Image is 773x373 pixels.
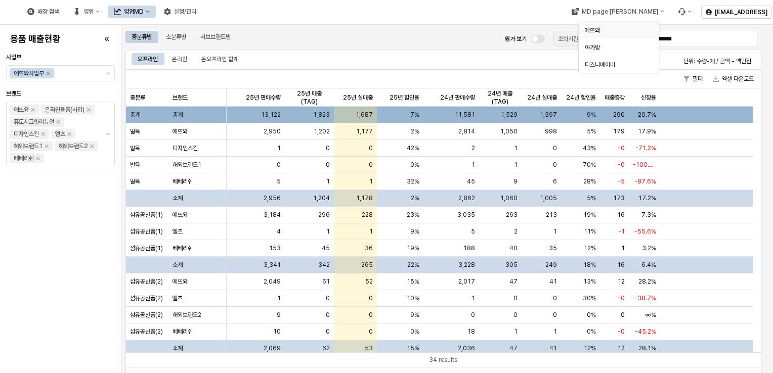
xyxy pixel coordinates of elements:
main: App Frame [121,25,773,373]
span: 25년 실매출 [343,94,373,102]
span: 1 [326,177,330,185]
span: 12 [618,344,625,352]
span: 43% [583,144,596,152]
span: 30% [583,294,596,302]
span: 41 [549,277,557,286]
div: Remove 온라인용품(사입) [87,108,91,112]
span: 15% [407,277,419,286]
span: 249 [545,261,557,269]
span: 3,184 [264,211,281,219]
div: 에뜨와사업부 [14,68,44,78]
button: 제안 사항 표시 [102,66,114,81]
span: 263 [506,211,518,219]
span: 1 [369,177,373,185]
span: 305 [505,261,518,269]
span: 0% [587,328,596,336]
span: 45 [322,244,330,252]
span: 18 [467,328,475,336]
span: 1 [514,328,518,336]
span: 9 [277,311,281,319]
div: Select an option [579,22,659,73]
span: 2,069 [264,344,281,352]
span: 0 [553,311,557,319]
span: 1 [471,294,475,302]
span: 1,177 [356,127,373,135]
span: 3.2% [642,244,656,252]
div: Remove 에뜨와사업부 [46,71,50,75]
span: 디자인스킨 [173,144,198,152]
span: 1 [514,144,518,152]
span: 53 [365,344,373,352]
span: 섬유공산품(2) [130,294,163,302]
span: 62 [322,344,330,352]
span: 원가 보기 [505,35,527,42]
span: 24년 할인율 [566,94,596,102]
span: 0 [553,294,557,302]
span: 16 [617,211,625,219]
span: 섬유공산품(1) [130,211,163,219]
span: 발육 [130,144,140,152]
span: -100.0% [633,161,656,169]
span: 188 [463,244,475,252]
span: ∞% [646,311,656,319]
div: Remove 에뜨와 [31,108,35,112]
span: 12% [584,344,596,352]
div: 에뜨와 [585,26,647,34]
span: 섬유공산품(1) [130,244,163,252]
span: 5% [587,194,596,202]
span: 0% [410,328,419,336]
span: 5 [471,227,475,236]
button: 영업 [67,6,106,18]
span: -0 [618,328,625,336]
span: -38.7% [634,294,656,302]
div: 온라인 [172,53,187,65]
span: 1,687 [356,111,373,119]
span: 0 [326,161,330,169]
div: Remove 해외브랜드1 [45,144,49,148]
div: 34 results [429,355,457,365]
div: 해외브랜드1 [14,141,42,151]
span: 에뜨와 [173,211,188,219]
span: 소계 [173,261,183,269]
span: 173 [613,194,625,202]
span: 47 [509,344,518,352]
span: 3,035 [457,211,475,219]
div: Remove 퓨토시크릿리뉴얼 [56,120,60,124]
span: 0% [410,161,419,169]
span: 총계 [130,111,140,119]
div: 오프라인 [132,53,164,65]
span: 28.2% [638,277,656,286]
span: 290 [613,111,625,119]
span: 35 [549,244,557,252]
span: 발육 [130,127,140,135]
span: 섬유공산품(1) [130,227,163,236]
span: 6.4% [641,261,656,269]
span: 17.2% [638,194,656,202]
span: 2,814 [458,127,475,135]
span: 153 [269,244,281,252]
span: 2% [411,194,419,202]
div: MD page 이동 [565,6,670,18]
span: 3,228 [458,261,475,269]
span: 1 [277,144,281,152]
span: 1,202 [314,127,330,135]
span: 24년 실매출 [527,94,557,102]
span: 1,005 [540,194,557,202]
div: 오프라인 [138,53,158,65]
span: -55.6% [634,227,656,236]
span: 2 [514,227,518,236]
div: 소분류별 [166,31,186,43]
span: 중분류 [130,94,145,102]
div: 조회기간 [558,34,578,44]
span: 0 [369,328,373,336]
span: 2,049 [264,277,281,286]
span: 9% [587,111,596,119]
span: 15% [407,344,419,352]
span: 2 [471,144,475,152]
span: -0 [618,294,625,302]
span: 사업부 [6,54,21,61]
span: 10% [407,294,419,302]
span: 1 [326,227,330,236]
div: 설정/관리 [174,8,196,15]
